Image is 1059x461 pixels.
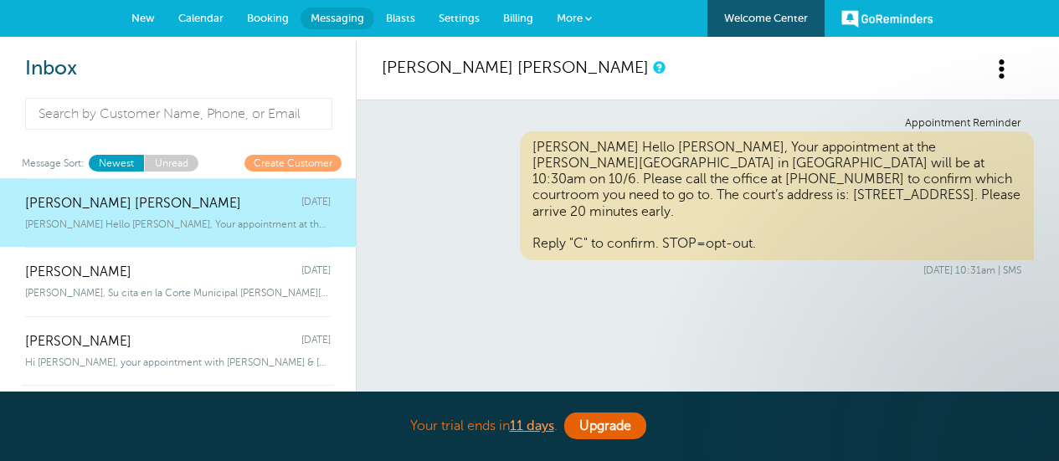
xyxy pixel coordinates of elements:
span: Settings [439,12,480,24]
span: Message Sort: [22,155,85,171]
span: [DATE] [301,334,331,350]
span: [PERSON_NAME] [25,264,131,280]
div: [DATE] 10:31am | SMS [394,264,1021,276]
span: [PERSON_NAME] [25,334,131,350]
span: Billing [503,12,533,24]
span: Booking [247,12,289,24]
span: [PERSON_NAME], Su cita en la Corte Municipal [PERSON_NAME][GEOGRAPHIC_DATA] en [GEOGRAPHIC_DATA] se [25,287,331,299]
div: Appointment Reminder [394,117,1021,130]
span: Messaging [311,12,364,24]
span: Hi [PERSON_NAME], your appointment with [PERSON_NAME] & [PERSON_NAME] has been scheduled for 1 [25,356,331,368]
a: Newest [89,155,144,171]
span: [PERSON_NAME] [PERSON_NAME] [25,196,241,212]
h2: Inbox [25,57,331,81]
a: [PERSON_NAME] [PERSON_NAME] [382,58,649,77]
span: [PERSON_NAME] Hello [PERSON_NAME], Your appointment at the [PERSON_NAME][GEOGRAPHIC_DATA] in [GEO... [25,218,331,230]
div: Your trial ends in . [111,408,948,444]
a: 11 days [510,418,554,433]
span: Calendar [178,12,224,24]
input: Search by Customer Name, Phone, or Email [25,98,332,130]
a: Upgrade [564,412,646,439]
span: [DATE] [301,264,331,280]
span: [DATE] [301,196,331,212]
a: Unread [144,155,198,171]
span: More [557,12,583,24]
span: New [131,12,155,24]
div: [PERSON_NAME] Hello [PERSON_NAME], Your appointment at the [PERSON_NAME][GEOGRAPHIC_DATA] in [GEO... [520,131,1034,260]
a: Create Customer [244,155,342,171]
span: Blasts [386,12,415,24]
a: Messaging [301,8,374,29]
